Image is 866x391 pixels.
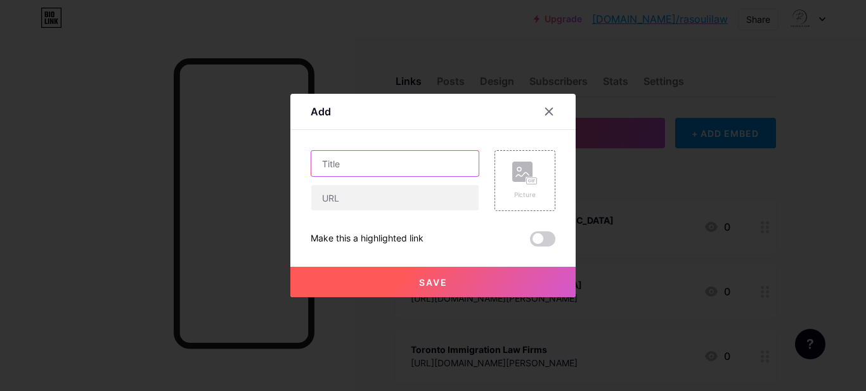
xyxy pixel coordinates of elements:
[311,104,331,119] div: Add
[311,151,479,176] input: Title
[512,190,538,200] div: Picture
[419,277,448,288] span: Save
[290,267,576,297] button: Save
[311,231,423,247] div: Make this a highlighted link
[311,185,479,210] input: URL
